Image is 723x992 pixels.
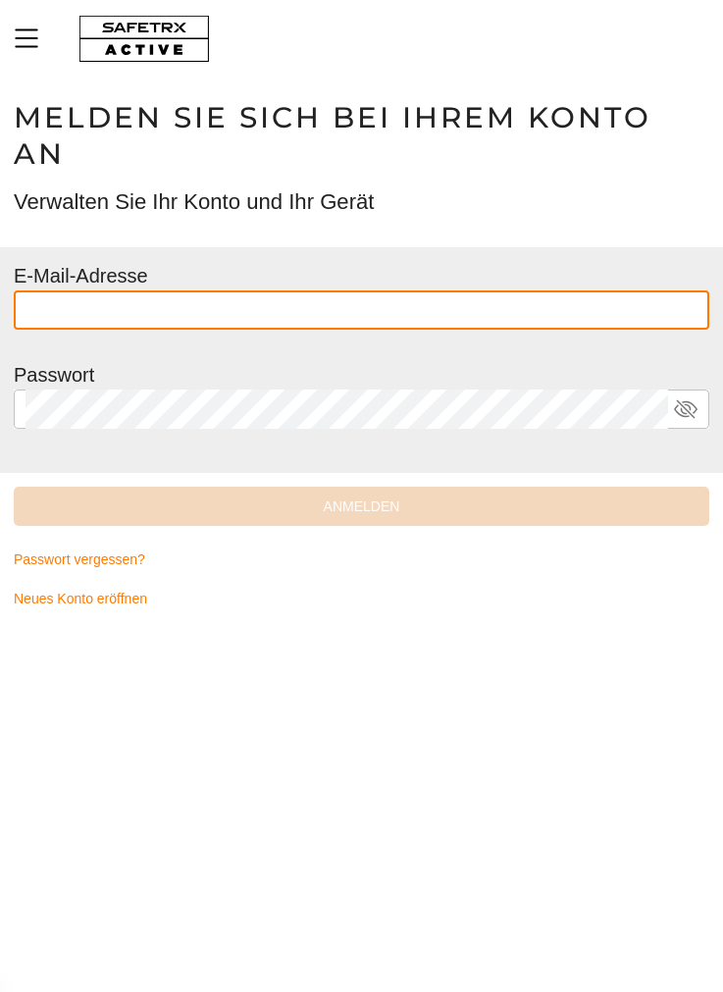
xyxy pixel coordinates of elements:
font: Verwalten Sie Ihr Konto und Ihr Gerät [14,189,374,214]
font: Neues Konto eröffnen [14,591,147,606]
font: E-Mail-Adresse [14,265,148,287]
font: Passwort vergessen? [14,551,145,567]
font: Anmelden [324,498,400,514]
a: Neues Konto eröffnen [14,579,709,618]
button: Speisekarte [10,18,59,59]
font: Melden Sie sich bei Ihrem Konto an [14,99,651,171]
font: Passwort [14,364,94,386]
a: Passwort vergessen? [14,540,709,579]
button: Anmelden [14,487,709,526]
